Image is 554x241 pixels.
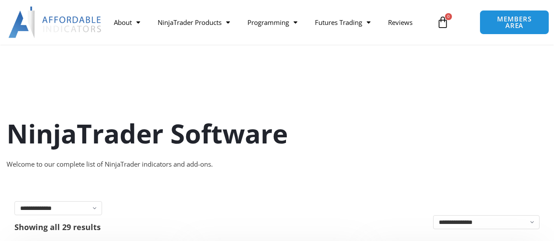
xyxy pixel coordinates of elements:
[239,12,306,32] a: Programming
[7,158,547,171] div: Welcome to our complete list of NinjaTrader indicators and add-ons.
[480,10,549,35] a: MEMBERS AREA
[379,12,421,32] a: Reviews
[423,10,462,35] a: 0
[105,12,432,32] nav: Menu
[306,12,379,32] a: Futures Trading
[489,16,540,29] span: MEMBERS AREA
[149,12,239,32] a: NinjaTrader Products
[14,223,101,231] p: Showing all 29 results
[433,215,540,229] select: Shop order
[7,115,547,152] h1: NinjaTrader Software
[445,13,452,20] span: 0
[8,7,102,38] img: LogoAI | Affordable Indicators – NinjaTrader
[105,12,149,32] a: About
